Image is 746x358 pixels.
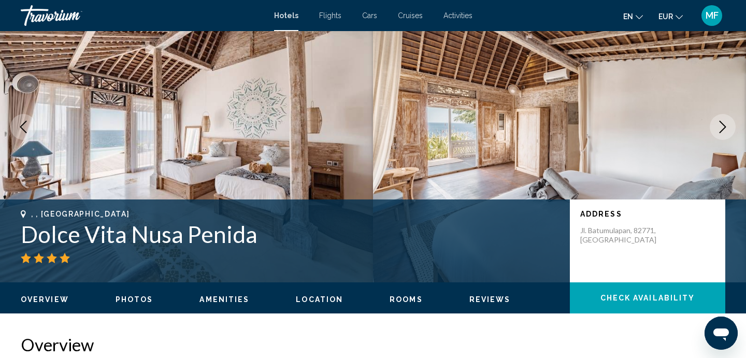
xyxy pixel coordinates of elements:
a: Hotels [274,11,298,20]
button: Amenities [199,295,249,304]
button: Overview [21,295,69,304]
a: Cars [362,11,377,20]
a: Cruises [398,11,423,20]
p: Address [580,210,715,218]
p: Jl. Batumulapan, 82771, [GEOGRAPHIC_DATA] [580,226,663,245]
a: Travorium [21,5,264,26]
span: EUR [658,12,673,21]
button: Reviews [469,295,511,304]
h1: Dolce Vita Nusa Penida [21,221,559,248]
span: , , [GEOGRAPHIC_DATA] [31,210,130,218]
button: Change language [623,9,643,24]
span: Check Availability [600,294,695,303]
a: Activities [443,11,472,20]
button: Location [296,295,343,304]
iframe: Bouton de lancement de la fenêtre de messagerie [705,317,738,350]
button: Previous image [10,114,36,140]
button: Rooms [390,295,423,304]
button: Photos [116,295,153,304]
span: en [623,12,633,21]
h2: Overview [21,334,725,355]
span: MF [706,10,719,21]
a: Flights [319,11,341,20]
button: Check Availability [570,282,725,313]
button: Next image [710,114,736,140]
button: User Menu [698,5,725,26]
button: Change currency [658,9,683,24]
